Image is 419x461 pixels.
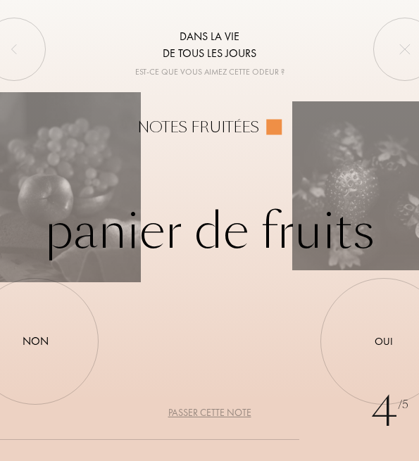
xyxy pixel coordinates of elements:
div: Non [23,333,49,350]
div: Oui [375,333,393,349]
div: Notes fruitées [137,119,259,134]
span: /5 [398,397,408,413]
div: Passer cette note [168,405,251,420]
div: Panier de fruits [21,203,399,258]
img: left_onboard.svg [8,44,20,55]
div: 4 [371,380,408,443]
img: quit_onboard.svg [399,44,411,55]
